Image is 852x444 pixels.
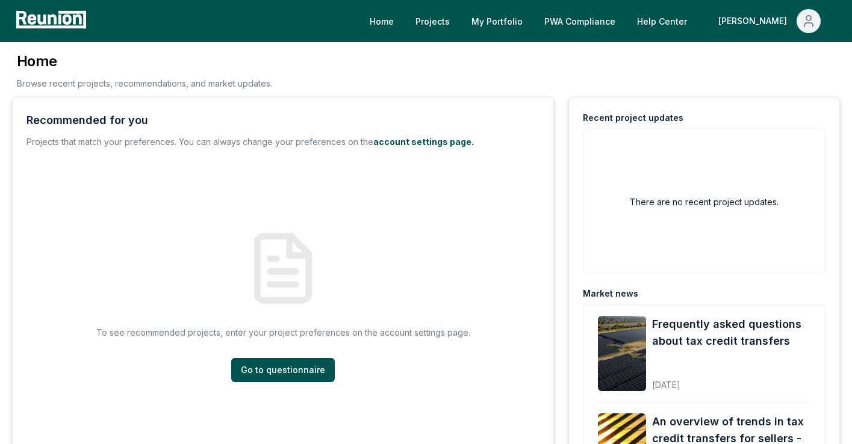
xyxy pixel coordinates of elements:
button: [PERSON_NAME] [709,9,830,33]
h2: There are no recent project updates. [630,196,779,208]
div: [PERSON_NAME] [718,9,792,33]
div: [DATE] [652,370,810,391]
a: My Portfolio [462,9,532,33]
a: Projects [406,9,459,33]
a: Frequently asked questions about tax credit transfers [652,316,810,350]
h3: Home [17,52,272,71]
span: Projects that match your preferences. You can always change your preferences on the [26,137,373,147]
a: PWA Compliance [535,9,625,33]
a: Help Center [627,9,697,33]
a: account settings page. [373,137,474,147]
img: Frequently asked questions about tax credit transfers [598,316,646,391]
div: Recent project updates [583,112,683,124]
a: Home [360,9,403,33]
p: To see recommended projects, enter your project preferences on the account settings page. [96,326,470,339]
a: Go to questionnaire [231,358,335,382]
p: Browse recent projects, recommendations, and market updates. [17,77,272,90]
nav: Main [360,9,840,33]
div: Market news [583,288,638,300]
div: Recommended for you [26,112,148,129]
